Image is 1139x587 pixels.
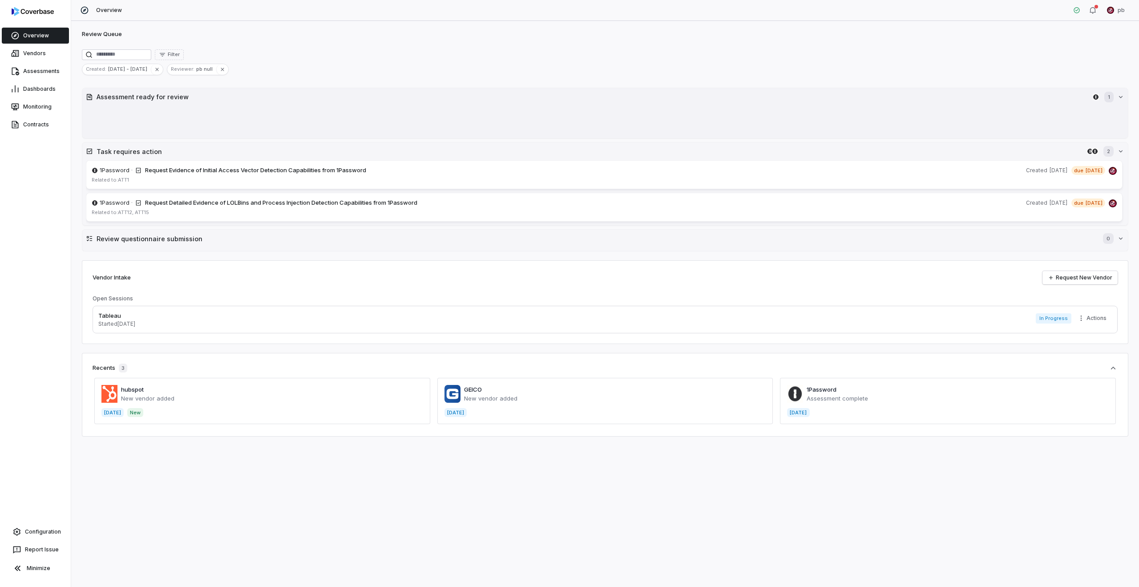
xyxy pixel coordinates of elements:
[92,209,149,215] span: Related to: ATT12, ATT15
[93,295,133,302] h3: Open Sessions
[1085,199,1103,206] span: [DATE]
[82,30,122,39] h1: Review Queue
[2,81,69,97] a: Dashboards
[1109,167,1117,175] img: pb null avatar
[4,524,67,540] a: Configuration
[98,312,135,320] p: Tableau
[82,230,1128,247] button: Review questionnaire submission0
[1074,167,1083,174] span: due
[1049,199,1068,206] span: [DATE]
[196,65,216,73] span: pb null
[2,63,69,79] a: Assessments
[1085,167,1103,174] span: [DATE]
[168,51,180,58] span: Filter
[4,542,67,558] button: Report Issue
[1109,199,1117,207] img: pb null avatar
[1075,312,1112,325] button: More actions
[12,7,54,16] img: logo-D7KZi-bG.svg
[82,142,1128,160] button: Task requires action1password.com1password.com2
[1074,200,1083,206] span: due
[1107,7,1114,14] img: pb undefined avatar
[131,198,133,207] span: ·
[1102,4,1130,17] button: pb undefined avatarpb
[145,166,366,174] span: Request Evidence of Initial Access Vector Detection Capabilities from 1Password
[92,177,129,183] span: Related to: ATT1
[1103,146,1114,157] span: 2
[145,199,417,206] span: Request Detailed Evidence of LOLBins and Process Injection Detection Capabilities from 1Password
[97,147,1083,156] h2: Task requires action
[86,193,1123,222] a: 1password.com1Password· Request Detailed Evidence of LOLBins and Process Injection Detection Capa...
[100,166,129,175] span: 1Password
[96,7,122,14] span: Overview
[807,386,836,393] a: 1Password
[1118,7,1125,14] span: pb
[93,364,127,372] div: Recents
[1104,92,1114,102] span: 1
[93,273,131,282] h2: Vendor Intake
[1026,167,1047,174] span: Created
[2,99,69,115] a: Monitoring
[98,320,135,328] p: Started [DATE]
[4,559,67,577] button: Minimize
[93,364,1118,372] button: Recents3
[93,306,1118,333] a: TableauStarted[DATE]In ProgressMore actions
[97,92,1089,101] h2: Assessment ready for review
[2,45,69,61] a: Vendors
[82,88,1128,106] button: Assessment ready for review1password.com1
[108,65,151,73] span: [DATE] - [DATE]
[167,65,196,73] span: Reviewer :
[155,49,184,60] button: Filter
[2,117,69,133] a: Contracts
[1026,199,1047,206] span: Created
[131,166,133,175] span: ·
[97,234,1094,243] h2: Review questionnaire submission
[1036,313,1071,324] span: In Progress
[121,386,144,393] a: hubspot
[464,386,482,393] a: GEICO
[82,65,108,73] span: Created :
[2,28,69,44] a: Overview
[100,198,129,207] span: 1Password
[1042,271,1118,284] a: Request New Vendor
[119,364,127,372] span: 3
[1049,167,1068,174] span: [DATE]
[1103,233,1114,244] span: 0
[86,160,1123,189] a: 1password.com1Password· Request Evidence of Initial Access Vector Detection Capabilities from 1Pa...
